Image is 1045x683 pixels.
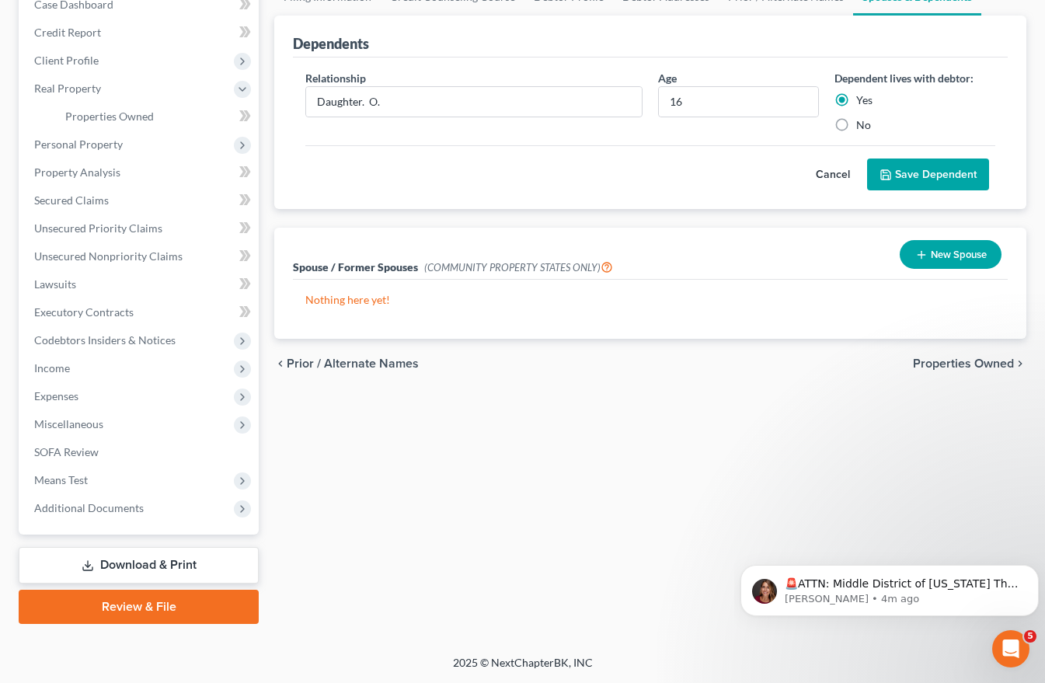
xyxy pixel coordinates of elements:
span: 5 [1024,630,1036,643]
span: Additional Documents [34,501,144,514]
div: Attorney's Disclosure of Compensation [32,300,260,316]
p: How can we help? [31,137,280,163]
a: Properties Owned [53,103,259,131]
iframe: Intercom live chat [992,630,1029,667]
input: Enter relationship... [306,87,642,117]
a: Unsecured Priority Claims [22,214,259,242]
label: Yes [856,92,873,108]
span: Unsecured Priority Claims [34,221,162,235]
span: Secured Claims [34,193,109,207]
span: Credit Report [34,26,101,39]
button: New Spouse [900,240,1001,269]
span: Expenses [34,389,78,402]
button: Save Dependent [867,159,989,191]
div: Send us a message [32,196,260,212]
a: Lawsuits [22,270,259,298]
a: Property Analysis [22,159,259,186]
div: Amendments [32,374,260,390]
a: SOFA Review [22,438,259,466]
input: Enter age... [659,87,818,117]
button: Search for help [23,256,288,287]
span: Codebtors Insiders & Notices [34,333,176,347]
p: Hi there! [31,110,280,137]
button: Help [207,485,311,547]
span: Unsecured Nonpriority Claims [34,249,183,263]
span: SOFA Review [34,445,99,458]
i: chevron_right [1014,357,1026,370]
span: Search for help [32,264,126,281]
div: We typically reply in a few hours [32,212,260,228]
span: Real Property [34,82,101,95]
div: 2025 © NextChapterBK, INC [80,655,966,683]
span: Miscellaneous [34,417,103,430]
img: Profile image for Emma [182,25,213,56]
a: Secured Claims [22,186,259,214]
div: Attorney's Disclosure of Compensation [23,294,288,322]
span: Property Analysis [34,166,120,179]
span: Personal Property [34,138,123,151]
span: Executory Contracts [34,305,134,319]
a: Credit Report [22,19,259,47]
div: Dependents [293,34,369,53]
span: Messages [129,524,183,535]
span: Help [246,524,271,535]
span: Income [34,361,70,375]
label: Age [658,70,677,86]
span: Prior / Alternate Names [287,357,419,370]
a: Review & File [19,590,259,624]
div: Amendments [23,368,288,396]
p: Nothing here yet! [305,292,995,308]
button: chevron_left Prior / Alternate Names [274,357,419,370]
span: Client Profile [34,54,99,67]
span: Means Test [34,473,88,486]
button: Messages [103,485,207,547]
div: Import and Export Claims [23,396,288,425]
div: Import and Export Claims [32,402,260,419]
span: Spouse / Former Spouses [293,260,418,274]
button: Cancel [799,159,867,190]
img: logo [31,35,121,49]
img: Profile image for Lindsey [211,25,242,56]
span: Home [34,524,69,535]
label: No [856,117,871,133]
i: chevron_left [274,357,287,370]
span: Relationship [305,71,366,85]
a: Unsecured Nonpriority Claims [22,242,259,270]
label: Dependent lives with debtor: [834,70,974,86]
div: Send us a messageWe typically reply in a few hours [16,183,295,242]
button: Properties Owned chevron_right [913,357,1026,370]
div: Statement of Financial Affairs - Payments Made in the Last 90 days [32,329,260,361]
a: Download & Print [19,547,259,584]
img: Profile image for Katie [152,25,183,56]
span: (COMMUNITY PROPERTY STATES ONLY) [424,261,613,274]
div: Statement of Financial Affairs - Payments Made in the Last 90 days [23,322,288,368]
span: Properties Owned [65,110,154,123]
span: Lawsuits [34,277,76,291]
a: Executory Contracts [22,298,259,326]
span: Properties Owned [913,357,1014,370]
div: Close [267,25,295,53]
iframe: Intercom notifications message [734,532,1045,641]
